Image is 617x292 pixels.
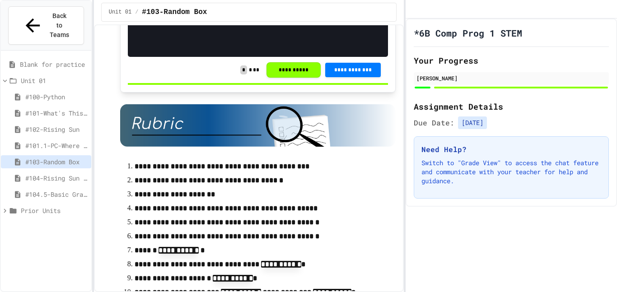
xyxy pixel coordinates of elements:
[25,141,88,150] span: #101.1-PC-Where am I?
[21,76,88,85] span: Unit 01
[20,60,88,69] span: Blank for practice
[25,173,88,183] span: #104-Rising Sun Plus
[25,157,88,167] span: #103-Random Box
[414,27,522,39] h1: *6B Comp Prog 1 STEM
[21,206,88,215] span: Prior Units
[414,117,454,128] span: Due Date:
[25,92,88,102] span: #100-Python
[8,6,84,45] button: Back to Teams
[414,100,609,113] h2: Assignment Details
[421,158,602,185] p: Switch to "Grade View" to access the chat feature and communicate with your teacher for help and ...
[414,54,609,67] h2: Your Progress
[25,108,88,118] span: #101-What's This ??
[25,190,88,199] span: #104.5-Basic Graphics Review
[421,144,602,155] h3: Need Help?
[25,125,88,134] span: #102-Rising Sun
[416,74,607,82] div: [PERSON_NAME]
[458,116,487,129] span: [DATE]
[49,11,70,40] span: Back to Teams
